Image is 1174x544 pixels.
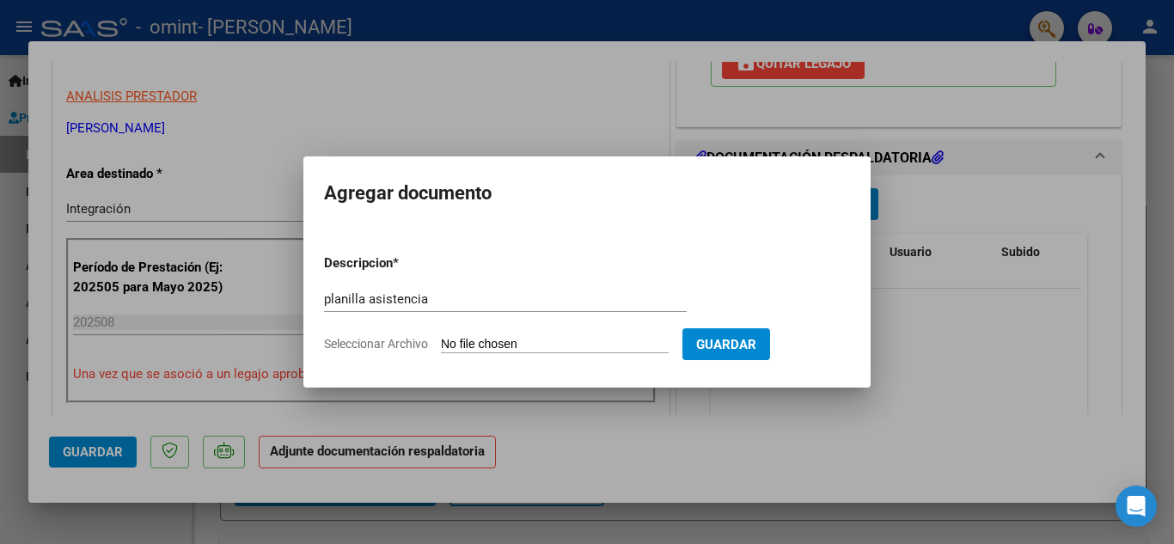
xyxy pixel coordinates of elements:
span: Seleccionar Archivo [324,337,428,351]
p: Descripcion [324,254,482,273]
button: Guardar [682,328,770,360]
span: Guardar [696,337,756,352]
h2: Agregar documento [324,177,850,210]
div: Open Intercom Messenger [1116,486,1157,527]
